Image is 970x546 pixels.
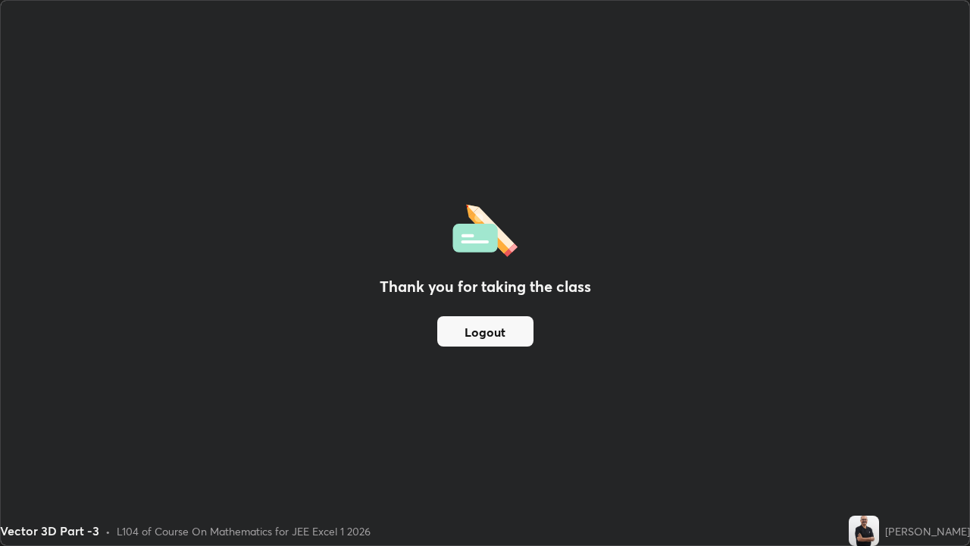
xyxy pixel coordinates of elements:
[105,523,111,539] div: •
[885,523,970,539] div: [PERSON_NAME]
[452,199,518,257] img: offlineFeedback.1438e8b3.svg
[380,275,591,298] h2: Thank you for taking the class
[117,523,371,539] div: L104 of Course On Mathematics for JEE Excel 1 2026
[849,516,879,546] img: f4fe20449b554fa787a96a8b723f4a54.jpg
[437,316,533,347] button: Logout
